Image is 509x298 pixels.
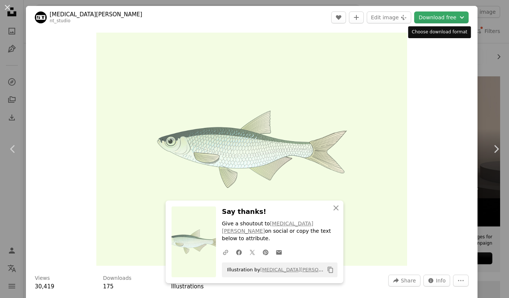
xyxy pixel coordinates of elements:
button: Zoom in on this image [96,33,407,266]
img: A silver fish is shown in a drawing. [96,33,407,266]
button: Add to Collection [349,11,364,23]
button: Stats about this image [423,275,450,287]
span: 30,419 [35,283,54,290]
span: Illustration by on [223,264,324,276]
div: Choose download format [408,26,471,38]
button: Edit image [367,11,411,23]
a: [MEDICAL_DATA][PERSON_NAME] [222,221,313,234]
span: 175 [103,283,114,290]
a: Share on Twitter [246,245,259,259]
h3: Downloads [103,275,132,282]
a: Share on Facebook [232,245,246,259]
h3: Views [35,275,50,282]
p: Give a shoutout to on social or copy the text below to attribute. [222,220,337,242]
button: Choose download format [414,11,469,23]
button: Copy to clipboard [324,264,337,276]
button: More Actions [453,275,469,287]
a: Next [483,113,509,185]
a: nt_studio [50,18,70,23]
a: [MEDICAL_DATA][PERSON_NAME] [260,267,340,272]
span: Share [401,275,416,286]
img: Go to Nikita Turkovich's profile [35,11,47,23]
span: Info [436,275,446,286]
a: [MEDICAL_DATA][PERSON_NAME] [50,11,142,18]
a: Share on Pinterest [259,245,272,259]
a: Share over email [272,245,286,259]
button: Share this image [388,275,420,287]
a: Illustrations [171,283,204,290]
button: Like [331,11,346,23]
h3: Say thanks! [222,206,337,217]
